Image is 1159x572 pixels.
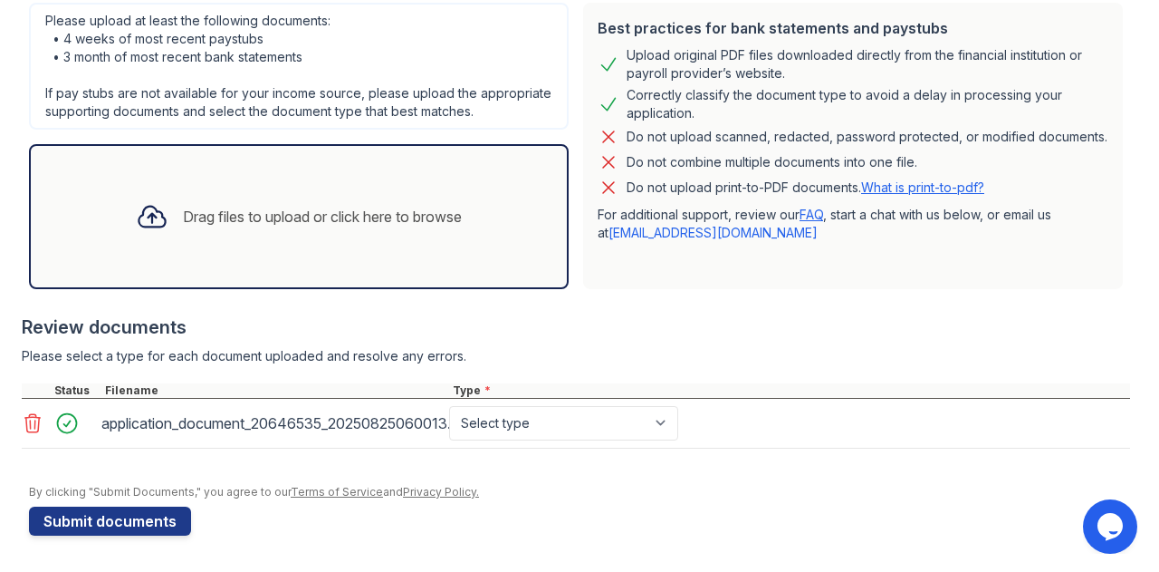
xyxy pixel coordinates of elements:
[101,409,442,438] div: application_document_20646535_20250825060013.pdf
[183,206,462,228] div: Drag files to upload or click here to browse
[627,46,1108,82] div: Upload original PDF files downloaded directly from the financial institution or payroll provider’...
[403,485,479,499] a: Privacy Policy.
[22,347,1130,365] div: Please select a type for each document uploaded and resolve any errors.
[29,485,1130,499] div: By clicking "Submit Documents," you agree to our and
[22,315,1130,340] div: Review documents
[51,383,101,398] div: Status
[800,207,823,222] a: FAQ
[101,383,449,398] div: Filename
[29,507,191,536] button: Submit documents
[627,126,1107,148] div: Do not upload scanned, redacted, password protected, or modified documents.
[598,17,1108,39] div: Best practices for bank statements and paystubs
[861,179,984,195] a: What is print-to-pdf?
[29,3,569,130] div: Please upload at least the following documents: • 4 weeks of most recent paystubs • 3 month of mo...
[608,225,818,240] a: [EMAIL_ADDRESS][DOMAIN_NAME]
[598,206,1108,242] p: For additional support, review our , start a chat with us below, or email us at
[291,485,383,499] a: Terms of Service
[627,151,917,173] div: Do not combine multiple documents into one file.
[449,383,1130,398] div: Type
[627,86,1108,122] div: Correctly classify the document type to avoid a delay in processing your application.
[1083,499,1141,554] iframe: chat widget
[627,179,984,197] p: Do not upload print-to-PDF documents.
